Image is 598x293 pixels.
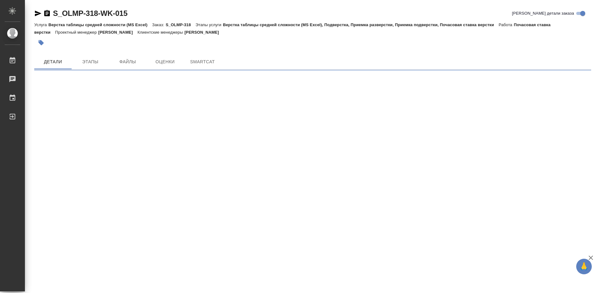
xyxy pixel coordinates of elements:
span: Файлы [113,58,143,66]
a: S_OLMP-318-WK-015 [53,9,127,17]
span: SmartCat [187,58,217,66]
p: Проектный менеджер [55,30,98,35]
span: Оценки [150,58,180,66]
p: S_OLMP-318 [166,22,196,27]
span: [PERSON_NAME] детали заказа [512,10,574,17]
p: [PERSON_NAME] [98,30,138,35]
p: Услуга [34,22,48,27]
p: Заказ: [152,22,166,27]
button: 🙏 [576,259,592,274]
p: Клиентские менеджеры [137,30,184,35]
button: Скопировать ссылку [43,10,51,17]
span: Детали [38,58,68,66]
button: Скопировать ссылку для ЯМессенджера [34,10,42,17]
span: 🙏 [579,260,589,273]
p: [PERSON_NAME] [184,30,224,35]
span: Этапы [75,58,105,66]
button: Добавить тэг [34,36,48,50]
p: Работа [499,22,514,27]
p: Верстка таблицы средней сложности (MS Excel), Подверстка, Приемка разверстки, Приемка подверстки,... [223,22,499,27]
p: Почасовая ставка верстки [34,22,551,35]
p: Верстка таблицы средней сложности (MS Excel) [48,22,152,27]
p: Этапы услуги [196,22,223,27]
